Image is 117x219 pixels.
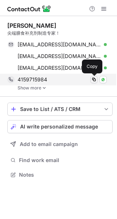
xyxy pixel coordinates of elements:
span: [EMAIL_ADDRESS][DOMAIN_NAME] [18,41,101,48]
button: Notes [7,170,113,180]
span: Find work email [19,157,110,164]
button: save-profile-one-click [7,103,113,116]
div: Save to List / ATS / CRM [20,106,100,112]
img: Whatsapp [101,77,105,82]
button: AI write personalized message [7,120,113,133]
span: AI write personalized message [20,124,98,130]
span: [EMAIL_ADDRESS][DOMAIN_NAME] [18,65,101,71]
span: Add to email campaign [20,141,78,147]
img: ContactOut v5.3.10 [7,4,51,13]
div: [PERSON_NAME] [7,22,56,29]
span: [EMAIL_ADDRESS][DOMAIN_NAME] [18,53,101,59]
span: Notes [19,172,110,178]
button: Add to email campaign [7,138,113,151]
button: Find work email [7,155,113,165]
div: 尖端膳食补充剂制造专家！ [7,30,113,36]
a: Show more [18,85,113,91]
span: 4159715984 [18,76,47,83]
img: - [42,85,46,91]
